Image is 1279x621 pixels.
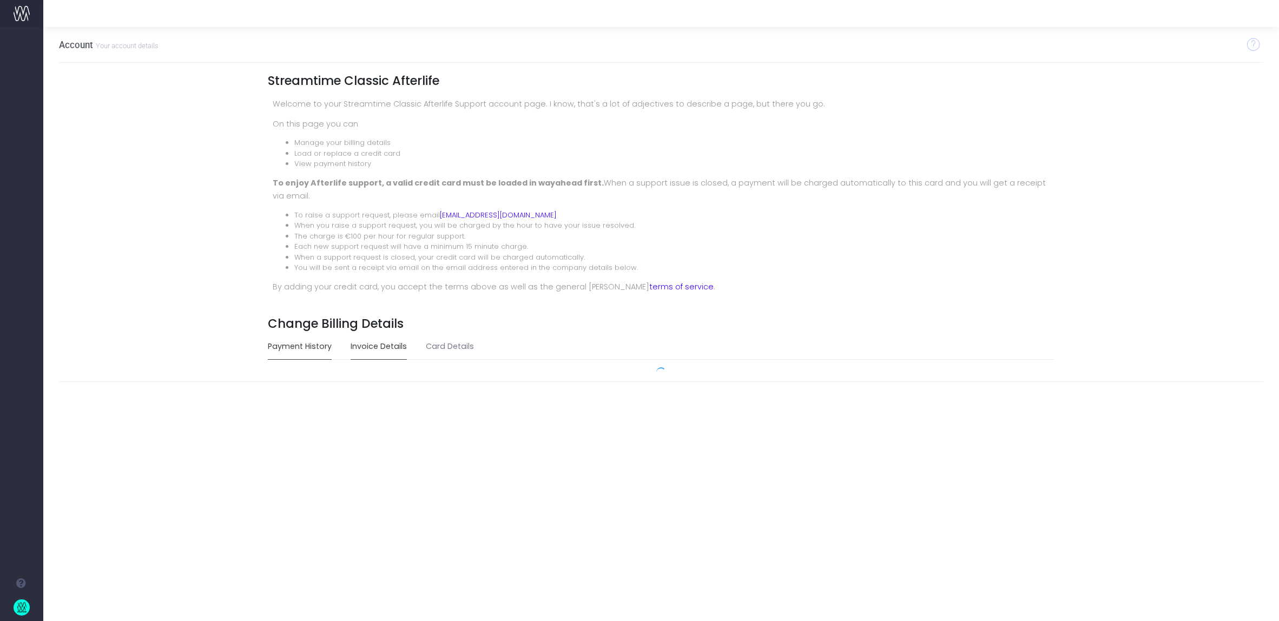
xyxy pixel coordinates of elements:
li: Manage your billing details [294,137,1049,148]
li: Each new support request will have a minimum 15 minute charge. [294,241,1049,252]
li: When a support request is closed, your credit card will be charged automatically. [294,252,1049,263]
small: Your account details [93,39,159,50]
h3: Change Billing Details [268,316,1055,331]
a: Invoice Details [351,334,407,359]
p: Welcome to your Streamtime Classic Afterlife Support account page. I know, that's a lot of adject... [273,97,1049,110]
a: Card Details [426,334,474,359]
h3: Account [59,39,159,50]
li: The charge is €100 per hour for regular support. [294,231,1049,242]
a: Payment History [268,334,332,359]
strong: To enjoy Afterlife support, a valid credit card must be loaded in wayahead first. [273,177,604,188]
a: terms of service [649,281,714,292]
li: To raise a support request, please email [294,210,1049,221]
p: By adding your credit card, you accept the terms above as well as the general [PERSON_NAME] . [273,280,1049,293]
li: When you raise a support request, you will be charged by the hour to have your issue resolved. [294,220,1049,231]
p: On this page you can [273,117,1049,130]
h3: Streamtime Classic Afterlife [268,74,1055,88]
p: When a support issue is closed, a payment will be charged automatically to this card and you will... [273,176,1049,203]
li: View payment history [294,158,1049,169]
img: images/default_profile_image.png [14,599,30,616]
li: Load or replace a credit card [294,148,1049,159]
li: You will be sent a receipt via email on the email address entered in the company details below. [294,262,1049,273]
a: [EMAIL_ADDRESS][DOMAIN_NAME] [440,210,557,220]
